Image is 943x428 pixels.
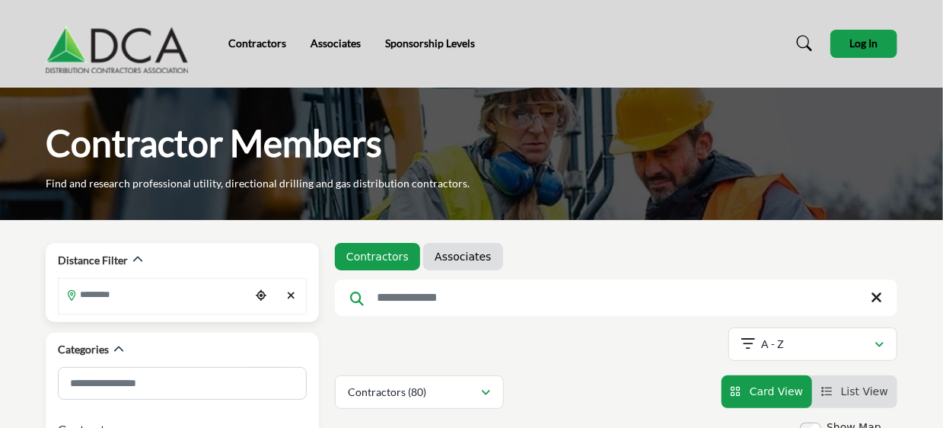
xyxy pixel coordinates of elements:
[335,375,504,409] button: Contractors (80)
[750,385,803,398] span: Card View
[58,253,128,268] h2: Distance Filter
[385,37,475,50] a: Sponsorship Levels
[59,279,250,309] input: Search Location
[850,37,878,50] span: Log In
[731,385,804,398] a: View Card
[435,249,491,264] a: Associates
[311,37,361,50] a: Associates
[335,279,897,316] input: Search Keyword
[58,342,109,357] h2: Categories
[722,375,813,408] li: Card View
[830,30,897,58] button: Log In
[841,385,888,398] span: List View
[250,279,272,312] div: Choose your current location
[58,367,307,400] input: Search Category
[346,249,409,264] a: Contractors
[46,120,382,167] h1: Contractor Members
[782,31,823,56] a: Search
[280,279,302,312] div: Clear search location
[762,337,785,352] p: A - Z
[46,176,470,191] p: Find and research professional utility, directional drilling and gas distribution contractors.
[228,37,286,50] a: Contractors
[812,375,897,408] li: List View
[348,385,426,400] p: Contractors (80)
[821,385,888,398] a: View List
[46,13,196,74] img: Site Logo
[728,327,897,361] button: A - Z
